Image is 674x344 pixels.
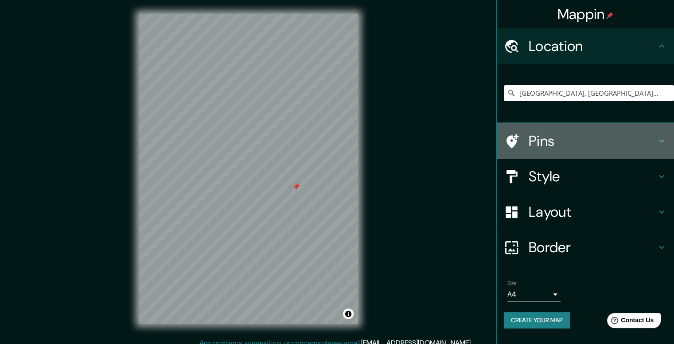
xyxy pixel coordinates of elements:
[343,309,354,319] button: Toggle attribution
[504,312,570,328] button: Create your map
[139,14,358,324] canvas: Map
[529,132,656,150] h4: Pins
[529,37,656,55] h4: Location
[595,309,664,334] iframe: Help widget launcher
[504,85,674,101] input: Pick your city or area
[606,12,613,19] img: pin-icon.png
[557,5,614,23] h4: Mappin
[529,168,656,185] h4: Style
[507,280,517,287] label: Size
[497,159,674,194] div: Style
[507,287,561,301] div: A4
[497,123,674,159] div: Pins
[529,238,656,256] h4: Border
[497,194,674,230] div: Layout
[529,203,656,221] h4: Layout
[497,28,674,64] div: Location
[497,230,674,265] div: Border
